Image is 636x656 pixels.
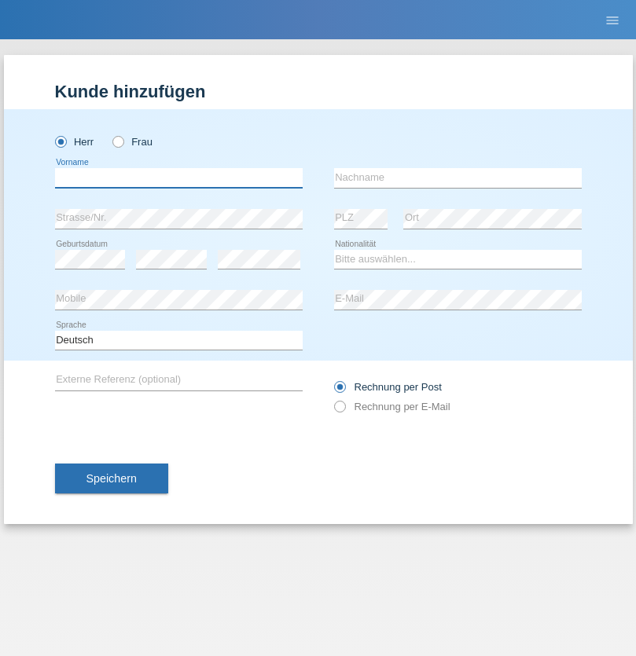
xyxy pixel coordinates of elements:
a: menu [597,15,628,24]
input: Rechnung per Post [334,381,344,401]
label: Herr [55,136,94,148]
label: Rechnung per E-Mail [334,401,450,412]
i: menu [605,13,620,28]
label: Rechnung per Post [334,381,442,393]
input: Herr [55,136,65,146]
span: Speichern [86,472,137,485]
label: Frau [112,136,153,148]
input: Frau [112,136,123,146]
h1: Kunde hinzufügen [55,82,582,101]
button: Speichern [55,464,168,493]
input: Rechnung per E-Mail [334,401,344,420]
